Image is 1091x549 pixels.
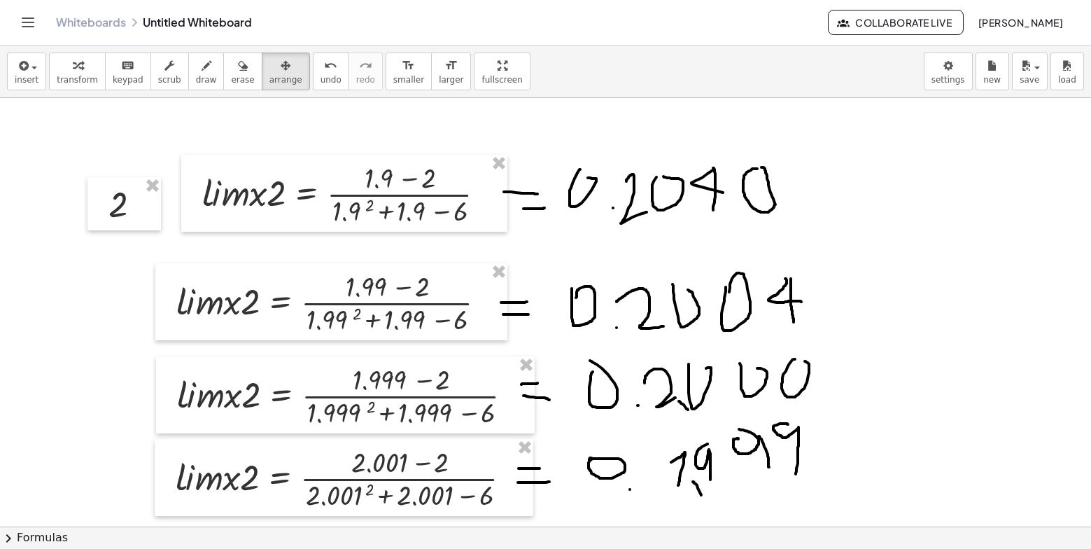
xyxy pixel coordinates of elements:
[57,75,98,85] span: transform
[356,75,375,85] span: redo
[262,53,310,90] button: arrange
[828,10,964,35] button: Collaborate Live
[444,57,458,74] i: format_size
[49,53,106,90] button: transform
[188,53,225,90] button: draw
[481,75,522,85] span: fullscreen
[324,57,337,74] i: undo
[431,53,471,90] button: format_sizelarger
[439,75,463,85] span: larger
[17,11,39,34] button: Toggle navigation
[113,75,143,85] span: keypad
[393,75,424,85] span: smaller
[1050,53,1084,90] button: load
[56,15,126,29] a: Whiteboards
[840,16,952,29] span: Collaborate Live
[924,53,973,90] button: settings
[1058,75,1076,85] span: load
[223,53,262,90] button: erase
[359,57,372,74] i: redo
[983,75,1001,85] span: new
[150,53,189,90] button: scrub
[931,75,965,85] span: settings
[402,57,415,74] i: format_size
[158,75,181,85] span: scrub
[269,75,302,85] span: arrange
[474,53,530,90] button: fullscreen
[313,53,349,90] button: undoundo
[1012,53,1048,90] button: save
[321,75,342,85] span: undo
[196,75,217,85] span: draw
[231,75,254,85] span: erase
[15,75,38,85] span: insert
[978,16,1063,29] span: [PERSON_NAME]
[7,53,46,90] button: insert
[121,57,134,74] i: keyboard
[1020,75,1039,85] span: save
[386,53,432,90] button: format_sizesmaller
[105,53,151,90] button: keyboardkeypad
[966,10,1074,35] button: [PERSON_NAME]
[349,53,383,90] button: redoredo
[976,53,1009,90] button: new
